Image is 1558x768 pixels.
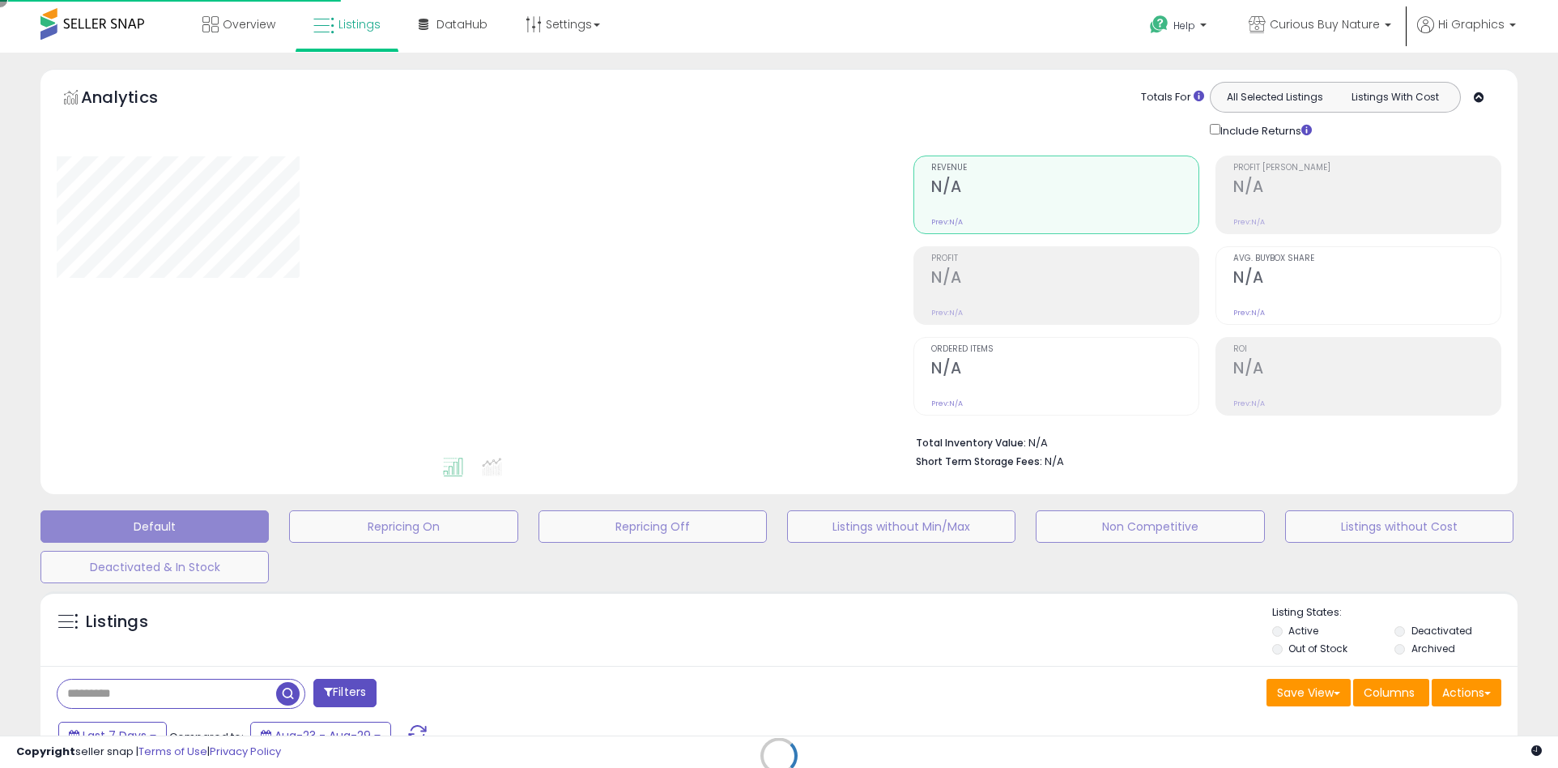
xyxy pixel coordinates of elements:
span: N/A [1045,454,1064,469]
button: Non Competitive [1036,510,1264,543]
h2: N/A [931,359,1198,381]
div: Include Returns [1198,121,1331,139]
span: Revenue [931,164,1198,173]
b: Short Term Storage Fees: [916,454,1042,468]
div: seller snap | | [16,745,281,760]
span: Avg. Buybox Share [1233,254,1501,263]
h2: N/A [931,268,1198,290]
button: Repricing Off [538,510,767,543]
h5: Analytics [81,86,189,113]
i: Get Help [1149,15,1169,35]
a: Hi Graphics [1417,16,1516,53]
li: N/A [916,432,1489,451]
h2: N/A [1233,268,1501,290]
small: Prev: N/A [1233,308,1265,318]
span: ROI [1233,345,1501,354]
span: Profit [931,254,1198,263]
button: Deactivated & In Stock [40,551,269,583]
span: Listings [338,16,381,32]
div: Totals For [1141,90,1204,105]
strong: Copyright [16,744,75,759]
h2: N/A [931,177,1198,199]
button: All Selected Listings [1215,87,1335,108]
a: Help [1137,2,1223,53]
button: Listings without Min/Max [787,510,1015,543]
span: Overview [223,16,275,32]
button: Default [40,510,269,543]
small: Prev: N/A [1233,399,1265,408]
button: Repricing On [289,510,517,543]
span: Ordered Items [931,345,1198,354]
small: Prev: N/A [931,399,963,408]
span: Curious Buy Nature [1270,16,1380,32]
h2: N/A [1233,359,1501,381]
span: Profit [PERSON_NAME] [1233,164,1501,173]
small: Prev: N/A [931,308,963,318]
button: Listings With Cost [1335,87,1455,108]
small: Prev: N/A [1233,217,1265,227]
b: Total Inventory Value: [916,436,1026,450]
span: Hi Graphics [1438,16,1505,32]
small: Prev: N/A [931,217,963,227]
h2: N/A [1233,177,1501,199]
button: Listings without Cost [1285,510,1513,543]
span: Help [1173,19,1195,32]
span: DataHub [436,16,487,32]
